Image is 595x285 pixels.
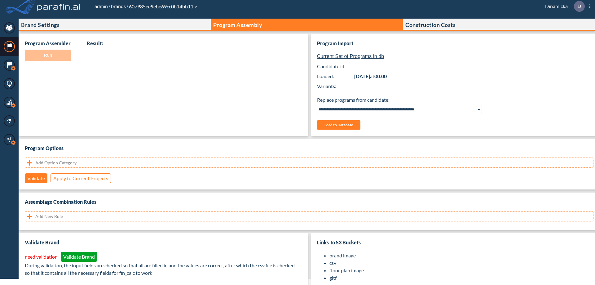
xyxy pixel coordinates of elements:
[317,239,594,246] h3: Links to S3 Buckets
[317,63,594,70] span: Candidate id:
[25,199,593,205] h3: Assemblage Combination Rules
[405,22,456,28] p: Construction Costs
[329,267,364,273] a: floor plan image
[317,40,594,47] h3: Program Import
[25,262,302,277] p: During validation, the input fields are checked so that all are filled in and the values are corr...
[25,254,58,260] span: need validation
[25,239,302,246] h3: Validate Brand
[374,73,387,79] span: 00:00
[403,19,595,31] button: Construction Costs
[35,213,63,220] p: Add New Rule
[329,275,337,281] a: gltf
[25,173,47,183] button: Validate
[94,3,108,9] a: admin
[25,145,593,151] h3: Program Options
[35,159,77,166] p: Add Option Category
[25,158,593,168] button: Add Option Category
[211,19,403,31] button: Program Assembly
[329,252,356,258] a: brand image
[536,1,590,12] div: Dinamicka
[25,40,71,47] p: Program Assembler
[110,3,126,9] a: brands
[317,120,360,130] button: Load to Database
[61,252,97,262] button: Validate Brand
[317,73,354,80] span: Loaded:
[128,3,198,9] span: 607985ee9ebe69cc0b14bb11 >
[213,22,262,28] p: Program Assembly
[19,19,211,31] button: Brand Settings
[317,53,594,60] p: Current Set of Programs in db
[370,73,374,79] span: at
[25,211,593,221] button: Add New Rule
[21,22,59,28] p: Brand Settings
[577,3,581,9] p: D
[94,2,110,10] li: /
[110,2,128,10] li: /
[317,96,594,104] p: Replace programs from candidate:
[87,40,103,47] p: Result:
[354,73,370,79] span: [DATE]
[317,82,594,90] p: Variants:
[329,260,336,266] a: csv
[51,173,111,183] button: Apply to Current Projects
